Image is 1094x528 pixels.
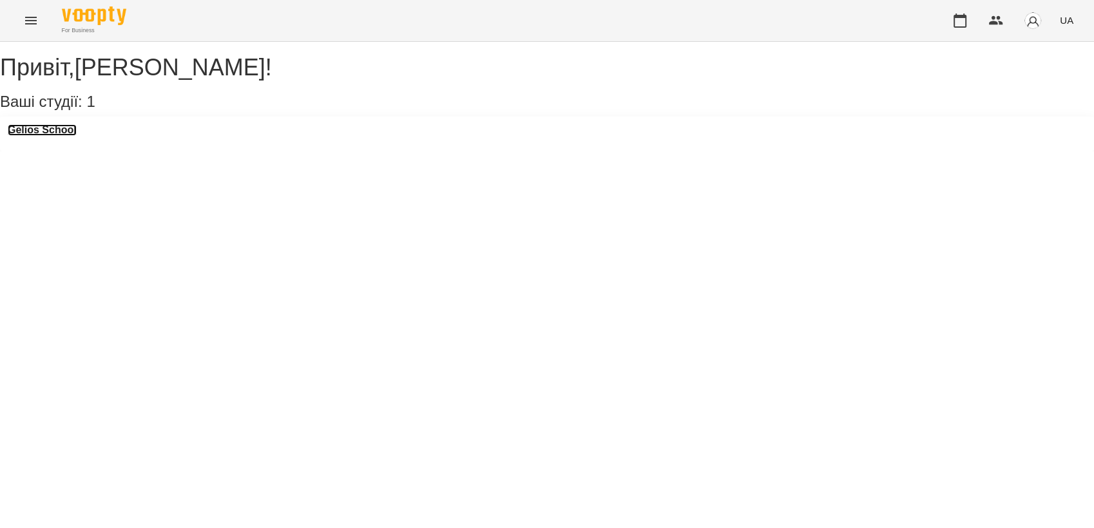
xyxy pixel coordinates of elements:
a: Gelios School [8,124,77,136]
img: avatar_s.png [1024,12,1042,30]
button: Menu [15,5,46,36]
span: UA [1060,14,1073,27]
span: For Business [62,26,126,35]
span: 1 [86,93,95,110]
img: Voopty Logo [62,6,126,25]
button: UA [1055,8,1079,32]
